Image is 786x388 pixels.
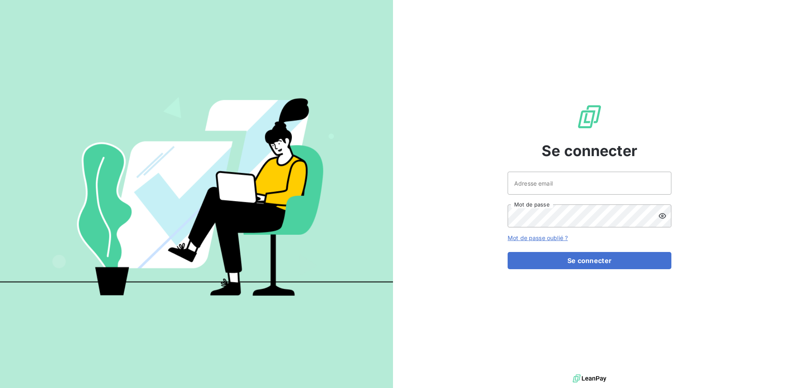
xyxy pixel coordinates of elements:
[508,234,568,241] a: Mot de passe oublié ?
[508,252,671,269] button: Se connecter
[542,140,637,162] span: Se connecter
[508,172,671,195] input: placeholder
[573,372,606,385] img: logo
[576,104,603,130] img: Logo LeanPay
